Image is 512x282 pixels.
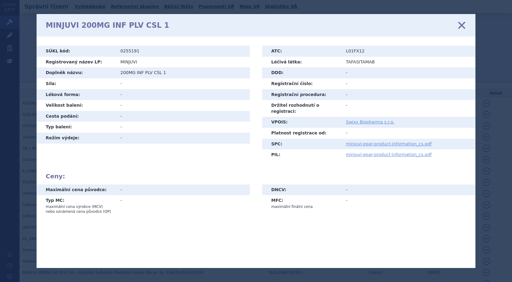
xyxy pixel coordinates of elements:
td: - [341,184,475,195]
th: DNCV: [262,184,341,195]
td: - [116,78,250,89]
th: Typ MC: [37,195,116,216]
td: - [116,195,250,216]
th: SPC: [262,139,341,150]
th: Registrační procedura: [262,89,341,100]
th: Maximální cena původce: [37,184,116,195]
td: - [341,67,475,78]
td: - [341,128,475,139]
th: Držitel rozhodnutí o registraci: [262,100,341,117]
td: - [116,122,250,133]
td: MINJUVI [116,57,250,68]
div: - [120,187,245,193]
th: Velikost balení: [37,100,116,111]
td: - [116,89,250,100]
a: minjuvi-epar-product-information_cs.pdf [346,141,432,146]
a: Swixx Biopharma s.r.o. [346,120,394,124]
td: - [341,195,475,212]
th: SÚKL kód: [37,46,116,57]
h2: Ceny: [46,173,466,180]
td: - [116,100,250,111]
h1: MINJUVI 200MG INF PLV CSL 1 [46,21,169,30]
td: - [341,100,475,117]
td: - [116,133,250,144]
th: MFC: [262,195,341,212]
td: TAFASITAMAB [341,57,475,68]
td: 200MG INF PLV CSL 1 [116,67,250,78]
th: Cesta podání: [37,111,116,122]
a: zavřít [457,21,466,30]
th: Registrační číslo: [262,78,341,89]
th: Léčivá látka: [262,57,341,68]
p: maximální finální cena [271,204,337,209]
td: - [341,89,475,100]
th: PIL: [262,149,341,160]
th: DDD: [262,67,341,78]
td: 0255191 [116,46,250,57]
th: Registrovaný název LP: [37,57,116,68]
p: maximální cena výrobce (MCV) nebo oznámená cena původce (OP) [46,204,111,214]
th: VPOIS: [262,117,341,128]
th: Síla: [37,78,116,89]
th: Léková forma: [37,89,116,100]
th: Platnost registrace od: [262,128,341,139]
th: ATC: [262,46,341,57]
td: - [116,111,250,122]
th: Doplněk názvu: [37,67,116,78]
th: Typ balení: [37,122,116,133]
td: L01FX12 [341,46,475,57]
td: - [341,78,475,89]
th: Režim výdeje: [37,133,116,144]
a: minjuvi-epar-product-information_cs.pdf [346,152,432,157]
